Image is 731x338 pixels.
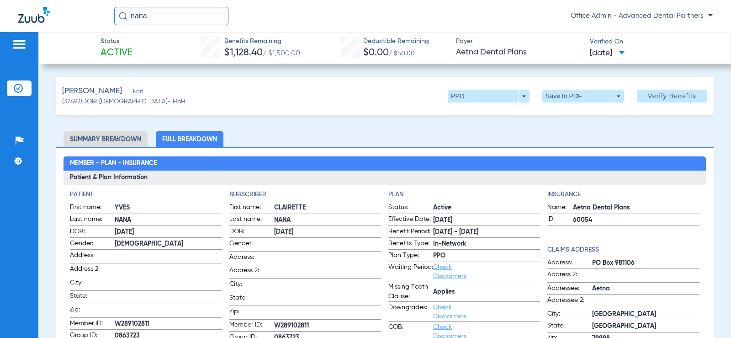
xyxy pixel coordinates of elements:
[433,287,540,297] span: Applies
[62,97,185,107] span: (37492) DOB: [DEMOGRAPHIC_DATA] - HoH
[648,92,696,100] span: Verify Benefits
[592,322,699,331] span: [GEOGRAPHIC_DATA]
[547,258,592,269] span: Address:
[115,203,222,213] span: YVES
[229,266,274,278] span: Address 2:
[119,12,127,20] img: Search Icon
[156,131,223,147] li: Full Breakdown
[363,48,389,58] span: $0.00
[64,131,148,147] li: Summary Breakdown
[70,319,115,330] span: Member ID:
[133,88,141,97] span: Edit
[64,171,705,185] h3: Patient & Plan Information
[388,282,433,301] span: Missing Tooth Clause:
[70,215,115,225] span: Last name:
[637,90,707,102] button: Verify Benefits
[229,190,381,199] h4: Subscriber
[448,90,530,102] button: PPO
[433,304,466,320] a: Check Disclaimers
[433,203,540,213] span: Active
[388,203,433,214] span: Status:
[456,47,582,58] span: Aetna Dental Plans
[592,310,699,319] span: [GEOGRAPHIC_DATA]
[229,293,274,306] span: State:
[229,227,274,238] span: DOB:
[229,279,274,292] span: City:
[590,37,716,47] span: Verified On
[229,320,274,331] span: Member ID:
[115,319,222,329] span: W289102811
[592,284,699,294] span: Aetna
[547,270,592,282] span: Address 2:
[573,203,699,213] span: Aetna Dental Plans
[229,252,274,265] span: Address:
[388,303,433,321] span: Downgrades:
[229,239,274,251] span: Gender:
[547,245,699,255] h4: Claims Address
[433,227,540,237] span: [DATE] - [DATE]
[70,251,115,263] span: Address:
[274,203,381,213] span: CLAIRETTE
[547,309,592,320] span: City:
[547,321,592,332] span: State:
[547,203,573,214] span: Name:
[274,227,381,237] span: [DATE]
[18,7,50,23] img: Zuub Logo
[363,37,429,46] span: Deductible Remaining
[70,190,222,199] h4: Patient
[70,227,115,238] span: DOB:
[685,294,731,338] iframe: Chat Widget
[388,227,433,238] span: Benefit Period:
[433,215,540,225] span: [DATE]
[547,215,573,225] span: ID:
[12,39,26,50] img: hamburger-icon
[388,239,433,250] span: Benefits Type:
[388,215,433,225] span: Effective Date:
[388,263,433,281] span: Waiting Period:
[592,258,699,268] span: PO Box 981106
[101,37,132,46] span: Status
[70,278,115,290] span: City:
[433,239,540,249] span: In-Network
[114,7,228,25] input: Search for patients
[542,90,624,102] button: Save to PDF
[64,156,705,171] h2: Member - Plan - Insurance
[229,203,274,214] span: First name:
[274,321,381,331] span: W289102811
[433,264,466,279] a: Check Disclaimers
[456,37,582,46] span: Payer
[571,11,713,21] span: Office Admin - Advanced Dental Partners
[573,215,699,225] span: 60054
[70,291,115,304] span: State:
[547,295,592,308] span: Addressee 2:
[263,50,300,57] span: / $1,500.00
[388,190,540,199] h4: Plan
[388,251,433,262] span: Plan Type:
[547,284,592,295] span: Addressee:
[62,86,122,97] span: [PERSON_NAME]
[433,251,540,261] span: PPO
[229,215,274,225] span: Last name:
[389,50,415,57] span: / $50.00
[70,264,115,277] span: Address 2:
[70,203,115,214] span: First name:
[224,37,300,46] span: Benefits Remaining
[70,305,115,317] span: Zip:
[70,239,115,250] span: Gender:
[115,227,222,237] span: [DATE]
[224,48,263,58] span: $1,128.40
[590,48,625,59] span: [DATE]
[547,190,699,199] h4: Insurance
[274,215,381,225] span: NANA
[115,239,222,249] span: [DEMOGRAPHIC_DATA]
[229,307,274,319] span: Zip:
[115,215,222,225] span: NANA
[101,47,132,59] span: Active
